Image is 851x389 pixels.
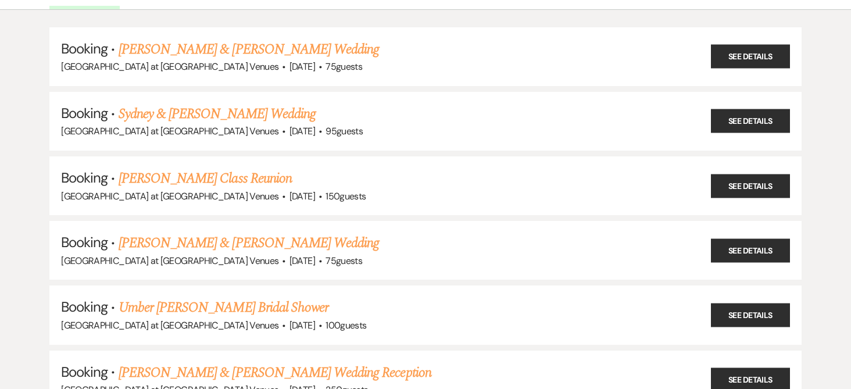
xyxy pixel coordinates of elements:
a: See Details [711,109,790,133]
a: [PERSON_NAME] & [PERSON_NAME] Wedding [119,39,379,60]
a: See Details [711,45,790,69]
a: [PERSON_NAME] & [PERSON_NAME] Wedding Reception [119,362,431,383]
span: [GEOGRAPHIC_DATA] at [GEOGRAPHIC_DATA] Venues [61,60,278,73]
span: [DATE] [289,125,315,137]
span: Booking [61,40,108,58]
a: Sydney & [PERSON_NAME] Wedding [119,104,316,124]
span: [DATE] [289,60,315,73]
span: Booking [61,169,108,187]
a: See Details [711,238,790,262]
span: [DATE] [289,319,315,331]
span: Booking [61,104,108,122]
span: 150 guests [326,190,366,202]
span: [DATE] [289,255,315,267]
a: [PERSON_NAME] & [PERSON_NAME] Wedding [119,233,379,254]
a: Umber [PERSON_NAME] Bridal Shower [119,297,328,318]
span: [DATE] [289,190,315,202]
span: [GEOGRAPHIC_DATA] at [GEOGRAPHIC_DATA] Venues [61,190,278,202]
span: 75 guests [326,255,362,267]
span: Booking [61,363,108,381]
span: 75 guests [326,60,362,73]
span: 95 guests [326,125,363,137]
span: [GEOGRAPHIC_DATA] at [GEOGRAPHIC_DATA] Venues [61,319,278,331]
a: See Details [711,303,790,327]
span: Booking [61,298,108,316]
a: [PERSON_NAME] Class Reunion [119,168,292,189]
a: See Details [711,174,790,198]
span: 100 guests [326,319,366,331]
span: [GEOGRAPHIC_DATA] at [GEOGRAPHIC_DATA] Venues [61,125,278,137]
span: [GEOGRAPHIC_DATA] at [GEOGRAPHIC_DATA] Venues [61,255,278,267]
span: Booking [61,233,108,251]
